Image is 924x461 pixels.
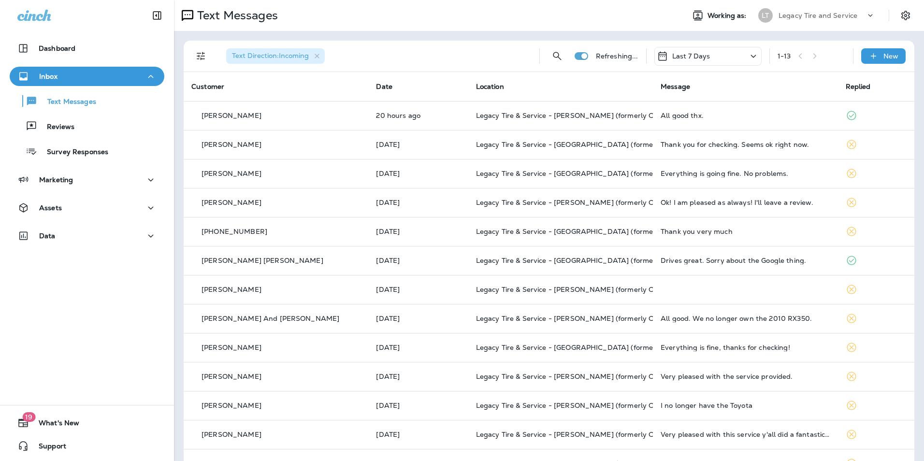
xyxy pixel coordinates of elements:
[476,401,709,410] span: Legacy Tire & Service - [PERSON_NAME] (formerly Chelsea Tire Pros)
[202,402,261,409] p: [PERSON_NAME]
[707,12,749,20] span: Working as:
[476,285,709,294] span: Legacy Tire & Service - [PERSON_NAME] (formerly Chelsea Tire Pros)
[202,228,267,235] p: [PHONE_NUMBER]
[193,8,278,23] p: Text Messages
[476,343,765,352] span: Legacy Tire & Service - [GEOGRAPHIC_DATA] (formerly Chalkville Auto & Tire Service)
[39,232,56,240] p: Data
[10,39,164,58] button: Dashboard
[476,314,709,323] span: Legacy Tire & Service - [PERSON_NAME] (formerly Chelsea Tire Pros)
[672,52,710,60] p: Last 7 Days
[476,430,709,439] span: Legacy Tire & Service - [PERSON_NAME] (formerly Chelsea Tire Pros)
[376,228,460,235] p: Sep 19, 2025 01:47 PM
[778,52,791,60] div: 1 - 13
[476,372,709,381] span: Legacy Tire & Service - [PERSON_NAME] (formerly Chelsea Tire Pros)
[39,72,58,80] p: Inbox
[661,82,690,91] span: Message
[846,82,871,91] span: Replied
[22,412,35,422] span: 19
[376,199,460,206] p: Sep 20, 2025 08:20 AM
[376,257,460,264] p: Sep 18, 2025 01:50 PM
[202,431,261,438] p: [PERSON_NAME]
[376,170,460,177] p: Sep 20, 2025 11:51 AM
[202,141,261,148] p: [PERSON_NAME]
[29,442,66,454] span: Support
[376,344,460,351] p: Sep 17, 2025 10:48 AM
[661,402,830,409] div: I no longer have the Toyota
[39,204,62,212] p: Assets
[10,226,164,245] button: Data
[191,46,211,66] button: Filters
[476,169,765,178] span: Legacy Tire & Service - [GEOGRAPHIC_DATA] (formerly Chalkville Auto & Tire Service)
[376,112,460,119] p: Sep 22, 2025 10:24 AM
[37,123,74,132] p: Reviews
[779,12,857,19] p: Legacy Tire and Service
[10,170,164,189] button: Marketing
[202,373,261,380] p: [PERSON_NAME]
[661,431,830,438] div: Very pleased with this service y'all did a fantastic job 👍🏻
[202,344,261,351] p: [PERSON_NAME]
[39,44,75,52] p: Dashboard
[202,170,261,177] p: [PERSON_NAME]
[10,116,164,136] button: Reviews
[476,227,749,236] span: Legacy Tire & Service - [GEOGRAPHIC_DATA] (formerly Magic City Tire & Service)
[476,256,749,265] span: Legacy Tire & Service - [GEOGRAPHIC_DATA] (formerly Magic City Tire & Service)
[202,257,323,264] p: [PERSON_NAME] [PERSON_NAME]
[202,112,261,119] p: [PERSON_NAME]
[476,198,709,207] span: Legacy Tire & Service - [PERSON_NAME] (formerly Chelsea Tire Pros)
[232,51,309,60] span: Text Direction : Incoming
[38,98,96,107] p: Text Messages
[39,176,73,184] p: Marketing
[661,141,830,148] div: Thank you for checking. Seems ok right now.
[202,315,339,322] p: [PERSON_NAME] And [PERSON_NAME]
[661,373,830,380] div: Very pleased with the service provided.
[202,199,261,206] p: [PERSON_NAME]
[476,140,765,149] span: Legacy Tire & Service - [GEOGRAPHIC_DATA] (formerly Chalkville Auto & Tire Service)
[144,6,171,25] button: Collapse Sidebar
[376,402,460,409] p: Sep 16, 2025 10:47 AM
[376,373,460,380] p: Sep 17, 2025 08:56 AM
[376,431,460,438] p: Sep 16, 2025 10:23 AM
[10,67,164,86] button: Inbox
[37,148,108,157] p: Survey Responses
[191,82,224,91] span: Customer
[226,48,325,64] div: Text Direction:Incoming
[10,413,164,432] button: 19What's New
[10,436,164,456] button: Support
[661,315,830,322] div: All good. We no longer own the 2010 RX350.
[10,91,164,111] button: Text Messages
[548,46,567,66] button: Search Messages
[29,419,79,431] span: What's New
[661,112,830,119] div: All good thx.
[596,52,638,60] p: Refreshing...
[376,315,460,322] p: Sep 17, 2025 11:05 AM
[661,170,830,177] div: Everything is going fine. No problems.
[758,8,773,23] div: LT
[661,228,830,235] div: Thank you very much
[661,257,830,264] div: Drives great. Sorry about the Google thing.
[202,286,261,293] p: [PERSON_NAME]
[10,198,164,217] button: Assets
[376,286,460,293] p: Sep 17, 2025 03:33 PM
[10,141,164,161] button: Survey Responses
[883,52,898,60] p: New
[376,82,392,91] span: Date
[376,141,460,148] p: Sep 21, 2025 11:23 AM
[476,82,504,91] span: Location
[476,111,709,120] span: Legacy Tire & Service - [PERSON_NAME] (formerly Chelsea Tire Pros)
[661,199,830,206] div: Ok! I am pleased as always! I'll leave a review.
[661,344,830,351] div: Everything is fine, thanks for checking!
[897,7,914,24] button: Settings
